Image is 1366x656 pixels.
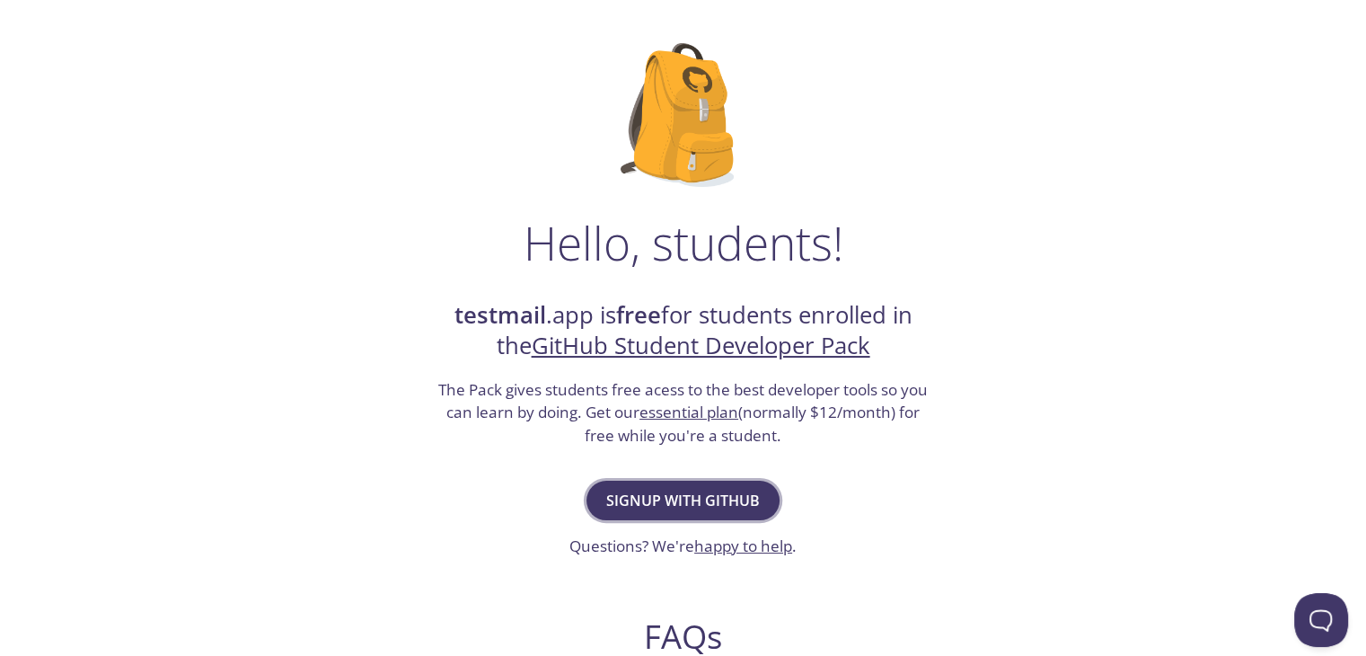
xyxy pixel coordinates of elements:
[1294,593,1348,647] iframe: Help Scout Beacon - Open
[694,536,792,556] a: happy to help
[639,402,738,422] a: essential plan
[436,300,930,362] h2: .app is for students enrolled in the
[454,299,546,331] strong: testmail
[616,299,661,331] strong: free
[586,481,780,520] button: Signup with GitHub
[532,330,870,361] a: GitHub Student Developer Pack
[569,535,797,558] h3: Questions? We're .
[606,488,760,513] span: Signup with GitHub
[436,378,930,448] h3: The Pack gives students free acess to the best developer tools so you can learn by doing. Get our...
[524,216,843,270] h1: Hello, students!
[621,43,745,187] img: github-student-backpack.png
